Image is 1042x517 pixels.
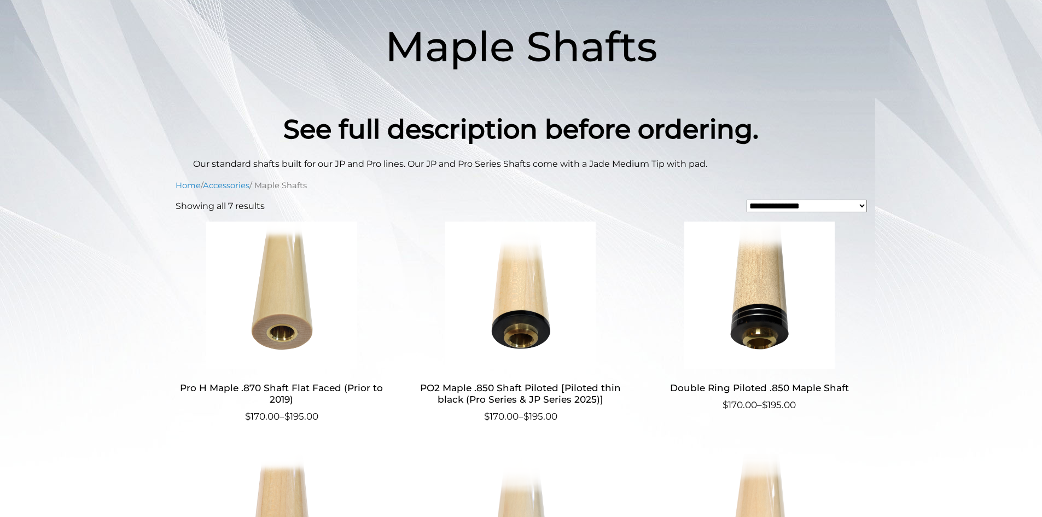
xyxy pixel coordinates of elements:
[414,222,627,423] a: PO2 Maple .850 Shaft Piloted [Piloted thin black (Pro Series & JP Series 2025)] $170.00–$195.00
[176,378,388,410] h2: Pro H Maple .870 Shaft Flat Faced (Prior to 2019)
[284,411,318,422] bdi: 195.00
[653,222,866,369] img: Double Ring Piloted .850 Maple Shaft
[523,411,529,422] span: $
[176,222,388,423] a: Pro H Maple .870 Shaft Flat Faced (Prior to 2019) $170.00–$195.00
[484,411,519,422] bdi: 170.00
[653,398,866,413] span: –
[176,181,201,190] a: Home
[723,399,757,410] bdi: 170.00
[484,411,490,422] span: $
[723,399,728,410] span: $
[245,411,280,422] bdi: 170.00
[176,410,388,424] span: –
[414,222,627,369] img: PO2 Maple .850 Shaft Piloted [Piloted thin black (Pro Series & JP Series 2025)]
[284,411,290,422] span: $
[193,158,849,171] p: Our standard shafts built for our JP and Pro lines. Our JP and Pro Series Shafts come with a Jade...
[176,222,388,369] img: Pro H Maple .870 Shaft Flat Faced (Prior to 2019)
[523,411,557,422] bdi: 195.00
[245,411,251,422] span: $
[176,200,265,213] p: Showing all 7 results
[762,399,767,410] span: $
[653,222,866,413] a: Double Ring Piloted .850 Maple Shaft $170.00–$195.00
[653,378,866,398] h2: Double Ring Piloted .850 Maple Shaft
[414,378,627,410] h2: PO2 Maple .850 Shaft Piloted [Piloted thin black (Pro Series & JP Series 2025)]
[176,179,867,191] nav: Breadcrumb
[762,399,796,410] bdi: 195.00
[385,21,657,72] span: Maple Shafts
[283,113,759,145] strong: See full description before ordering.
[414,410,627,424] span: –
[747,200,867,212] select: Shop order
[203,181,249,190] a: Accessories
